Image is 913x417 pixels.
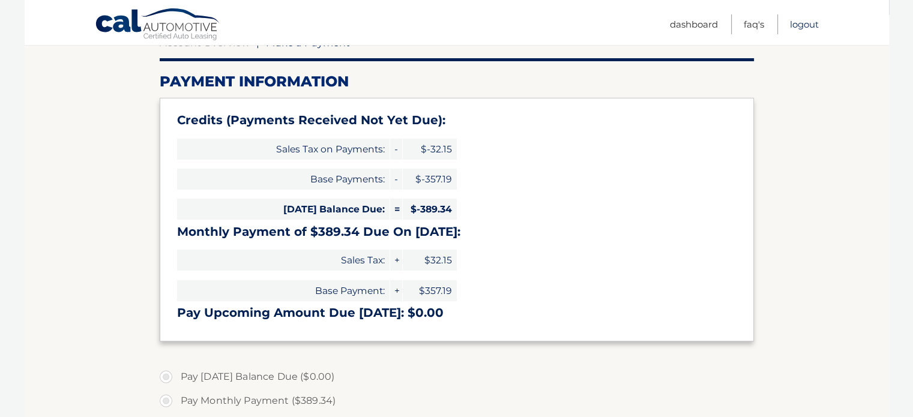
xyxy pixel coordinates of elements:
span: Base Payments: [177,169,390,190]
span: $357.19 [403,280,457,301]
a: Logout [790,14,819,34]
span: Sales Tax on Payments: [177,139,390,160]
span: $-389.34 [403,199,457,220]
label: Pay Monthly Payment ($389.34) [160,389,754,413]
a: FAQ's [744,14,764,34]
span: = [390,199,402,220]
span: Base Payment: [177,280,390,301]
a: Dashboard [670,14,718,34]
h3: Pay Upcoming Amount Due [DATE]: $0.00 [177,305,737,320]
h2: Payment Information [160,73,754,91]
h3: Monthly Payment of $389.34 Due On [DATE]: [177,224,737,239]
span: $32.15 [403,250,457,271]
a: Cal Automotive [95,8,221,43]
span: - [390,139,402,160]
span: $-32.15 [403,139,457,160]
h3: Credits (Payments Received Not Yet Due): [177,113,737,128]
span: - [390,169,402,190]
span: $-357.19 [403,169,457,190]
span: + [390,250,402,271]
span: Sales Tax: [177,250,390,271]
span: [DATE] Balance Due: [177,199,390,220]
span: + [390,280,402,301]
label: Pay [DATE] Balance Due ($0.00) [160,365,754,389]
